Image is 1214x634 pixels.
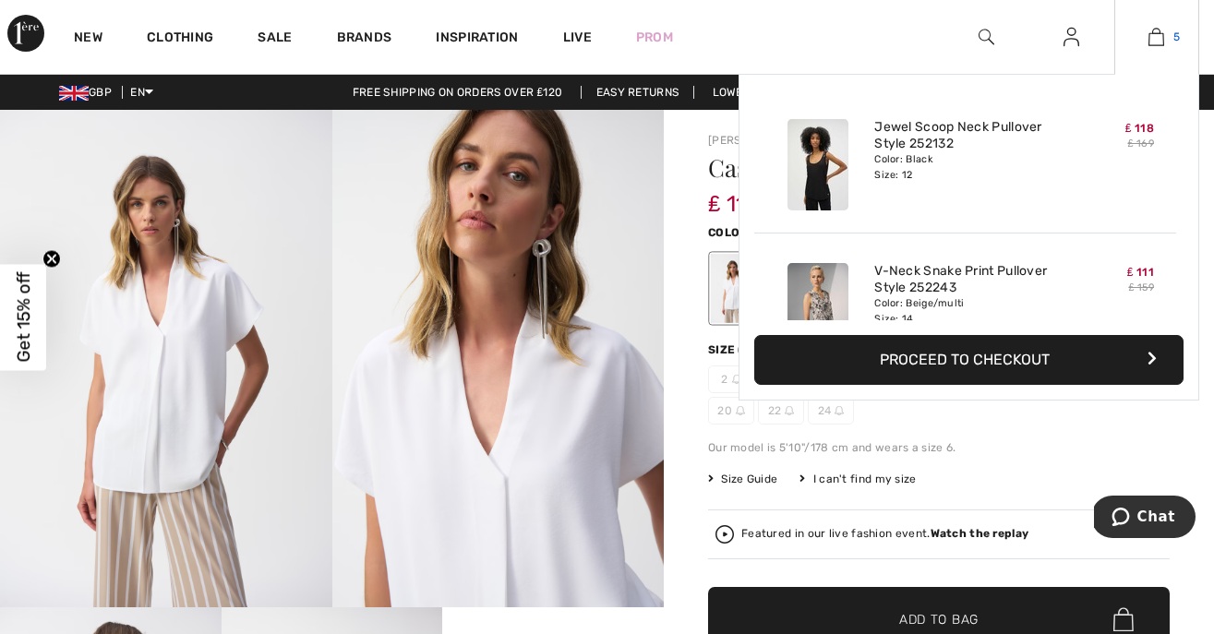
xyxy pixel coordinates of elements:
[338,86,578,99] a: Free shipping on orders over ₤120
[1094,496,1196,542] iframe: Opens a widget where you can chat to one of our agents
[332,110,665,607] img: Casual V-Neck Pullover Style 251087. 2
[711,254,759,323] div: Vanilla 30
[337,30,392,49] a: Brands
[741,528,1028,540] div: Featured in our live fashion event.
[1127,138,1154,150] s: ₤ 169
[732,375,741,384] img: ring-m.svg
[874,152,1056,182] div: Color: Black Size: 12
[899,610,979,629] span: Add to Bag
[74,30,102,49] a: New
[1128,281,1154,293] s: ₤ 159
[42,249,61,268] button: Close teaser
[799,471,916,487] div: I can't find my size
[1148,26,1164,48] img: My Bag
[1049,26,1094,49] a: Sign In
[708,439,1170,456] div: Our model is 5'10"/178 cm and wears a size 6.
[1115,26,1198,48] a: 5
[835,406,844,415] img: ring-m.svg
[874,119,1056,152] a: Jewel Scoop Neck Pullover Style 252132
[708,471,777,487] span: Size Guide
[258,30,292,49] a: Sale
[698,86,877,99] a: Lowest Price Guarantee
[581,86,695,99] a: Easy Returns
[636,28,673,47] a: Prom
[754,335,1184,385] button: Proceed to Checkout
[787,119,848,210] img: Jewel Scoop Neck Pullover Style 252132
[147,30,213,49] a: Clothing
[13,272,34,363] span: Get 15% off
[59,86,89,101] img: UK Pound
[1173,29,1180,45] span: 5
[708,134,800,147] a: [PERSON_NAME]
[808,397,854,425] span: 24
[1113,607,1134,631] img: Bag.svg
[874,263,1056,296] a: V-Neck Snake Print Pullover Style 252243
[708,397,754,425] span: 20
[715,525,734,544] img: Watch the replay
[979,26,994,48] img: search the website
[130,86,153,99] span: EN
[708,156,1093,180] h1: Casual V-neck Pullover Style 251087
[59,86,119,99] span: GBP
[708,173,760,217] span: ₤ 118
[785,406,794,415] img: ring-m.svg
[708,365,754,393] span: 2
[874,296,1056,326] div: Color: Beige/multi Size: 14
[1064,26,1079,48] img: My Info
[1125,122,1154,135] span: ₤ 118
[1127,266,1154,279] span: ₤ 111
[563,28,592,47] a: Live
[436,30,518,49] span: Inspiration
[758,397,804,425] span: 22
[931,527,1029,540] strong: Watch the replay
[708,341,1016,358] div: Size ([GEOGRAPHIC_DATA]/[GEOGRAPHIC_DATA]):
[736,406,745,415] img: ring-m.svg
[7,15,44,52] img: 1ère Avenue
[787,263,848,354] img: V-Neck Snake Print Pullover Style 252243
[708,226,751,239] span: Color:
